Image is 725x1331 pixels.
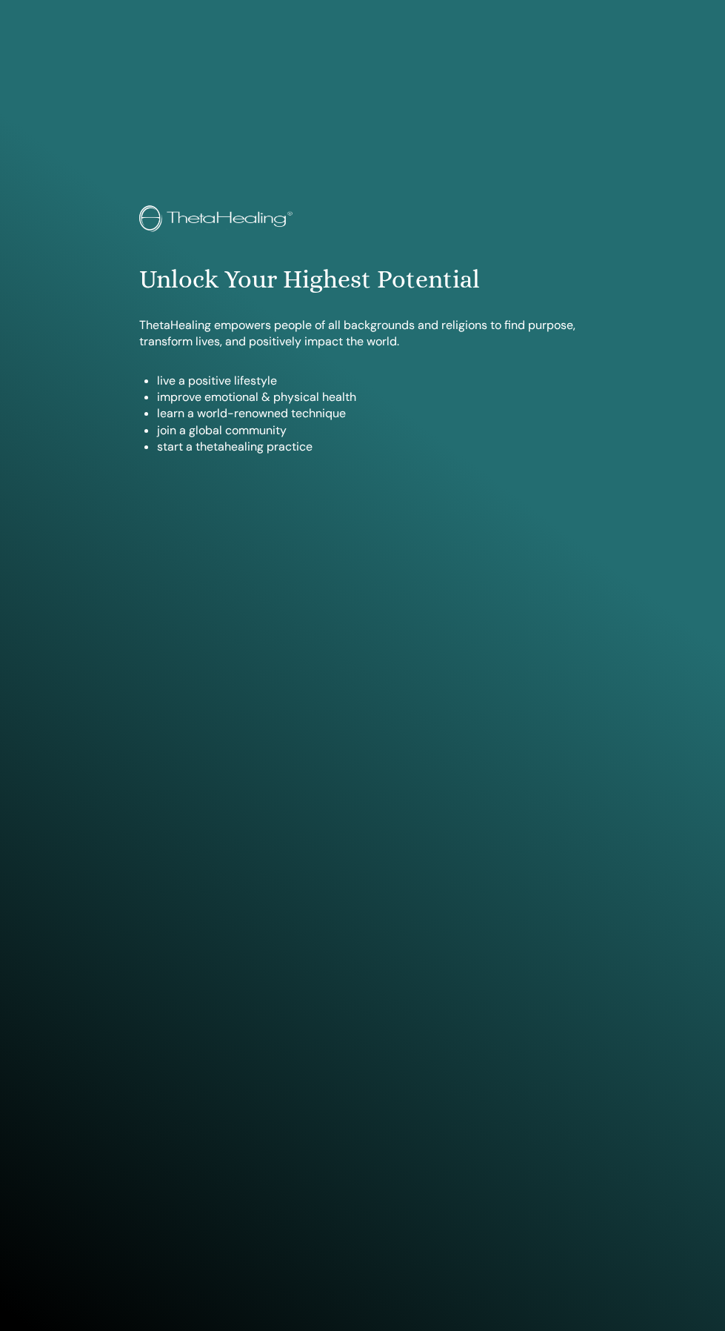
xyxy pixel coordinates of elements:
li: start a thetahealing practice [157,439,586,455]
li: join a global community [157,422,586,439]
li: live a positive lifestyle [157,373,586,389]
li: improve emotional & physical health [157,389,586,405]
p: ThetaHealing empowers people of all backgrounds and religions to find purpose, transform lives, a... [139,317,586,351]
li: learn a world-renowned technique [157,405,586,422]
h1: Unlock Your Highest Potential [139,265,586,295]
